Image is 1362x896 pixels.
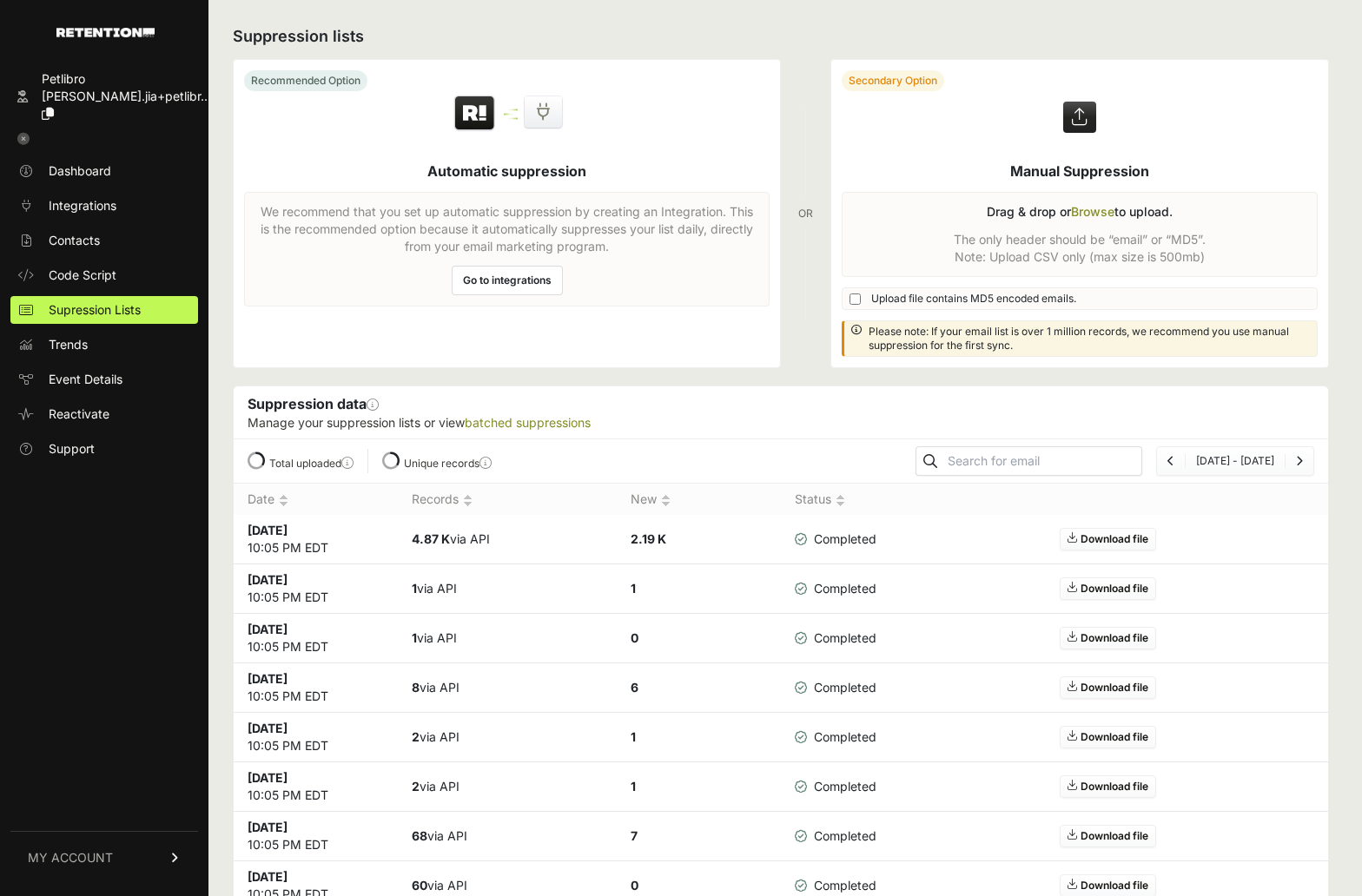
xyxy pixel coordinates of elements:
a: Trends [10,331,198,359]
span: Event Details [49,371,122,388]
label: Unique records [404,457,492,470]
strong: 1 [631,581,636,596]
td: 10:05 PM EDT [234,713,398,762]
strong: 0 [631,630,638,645]
a: Contacts [10,227,198,254]
span: Completed [795,778,876,795]
a: MY ACCOUNT [10,831,198,884]
th: Date [234,484,398,516]
a: Previous [1167,454,1174,467]
strong: [DATE] [248,869,288,884]
th: Status [781,484,890,516]
a: Supression Lists [10,296,198,324]
span: Support [49,440,95,458]
strong: 1 [412,581,417,596]
a: Download file [1060,676,1156,699]
span: Completed [795,827,876,845]
td: via API [398,713,617,762]
img: integration [504,117,518,120]
strong: [DATE] [248,572,288,587]
div: Suppression data [234,386,1328,438]
strong: 8 [412,680,420,695]
nav: Page navigation [1156,446,1314,476]
img: integration [504,109,518,111]
strong: [DATE] [248,622,288,636]
img: integration [504,113,518,115]
img: no_sort-eaf950dc5ab64cae54d48a5578032e96f70b2ecb7d747501f34c8f2db400fb66.gif [836,494,845,507]
a: Download file [1060,775,1156,798]
strong: 1 [412,630,417,645]
a: Download file [1060,825,1156,847]
label: Total uploaded [269,457,354,470]
span: Dashboard [49,162,111,180]
span: Completed [795,629,876,647]
td: via API [398,515,617,564]
span: Completed [795,580,876,597]
span: Trends [49,336,88,353]
a: Download file [1060,726,1156,748]
h5: Automatic suppression [427,161,586,181]
li: [DATE] - [DATE] [1185,454,1285,468]
input: Search for email [944,449,1141,473]
a: Petlibro [PERSON_NAME].jia+petlibr... [10,65,198,128]
td: 10:05 PM EDT [234,663,398,713]
a: Reactivate [10,400,198,428]
strong: 1 [631,729,636,744]
a: Event Details [10,366,198,393]
span: MY ACCOUNT [28,849,113,866]
td: via API [398,762,617,812]
td: via API [398,812,617,861]
strong: 60 [412,878,427,893]
a: batched suppressions [465,415,591,430]
span: Upload file contains MD5 encoded emails. [871,292,1076,306]
strong: 6 [631,680,638,695]
a: Dashboard [10,157,198,185]
a: Download file [1060,528,1156,550]
a: Download file [1060,577,1156,600]
td: via API [398,614,617,663]
span: [PERSON_NAME].jia+petlibr... [42,89,211,103]
td: via API [398,564,617,614]
span: Code Script [49,267,116,284]
img: no_sort-eaf950dc5ab64cae54d48a5578032e96f70b2ecb7d747501f34c8f2db400fb66.gif [463,494,473,507]
th: New [617,484,781,516]
a: Next [1296,454,1303,467]
div: OR [798,59,813,368]
td: 10:05 PM EDT [234,812,398,861]
h2: Suppression lists [233,24,1329,49]
a: Download file [1060,627,1156,649]
span: Reactivate [49,405,109,423]
a: Code Script [10,261,198,289]
strong: 2.19 K [631,531,666,546]
td: via API [398,663,617,713]
div: Recommended Option [244,70,367,91]
td: 10:05 PM EDT [234,564,398,614]
strong: 2 [412,779,420,794]
strong: [DATE] [248,820,288,834]
span: Contacts [49,232,100,249]
strong: [DATE] [248,671,288,686]
span: Completed [795,728,876,746]
strong: 0 [631,878,638,893]
td: 10:05 PM EDT [234,614,398,663]
strong: 68 [412,828,427,843]
strong: [DATE] [248,770,288,785]
span: Supression Lists [49,301,141,319]
th: Records [398,484,617,516]
span: Completed [795,530,876,548]
strong: 4.87 K [412,531,450,546]
span: Completed [795,877,876,894]
a: Go to integrations [452,266,563,295]
td: 10:05 PM EDT [234,762,398,812]
strong: 2 [412,729,420,744]
strong: [DATE] [248,721,288,735]
a: Support [10,435,198,463]
strong: [DATE] [248,523,288,537]
span: Completed [795,679,876,696]
strong: 7 [631,828,638,843]
p: We recommend that you set up automatic suppression by creating an Integration. This is the recomm... [255,203,758,255]
img: Retention [453,95,497,133]
input: Upload file contains MD5 encoded emails. [850,293,861,305]
img: Retention.com [56,28,155,37]
img: no_sort-eaf950dc5ab64cae54d48a5578032e96f70b2ecb7d747501f34c8f2db400fb66.gif [661,494,671,507]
